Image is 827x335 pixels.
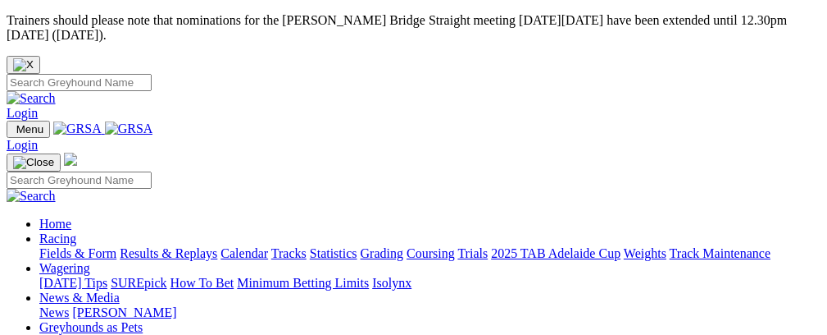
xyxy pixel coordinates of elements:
[170,276,234,290] a: How To Bet
[457,246,488,260] a: Trials
[39,232,76,246] a: Racing
[7,74,152,91] input: Search
[64,153,77,166] img: logo-grsa-white.png
[372,276,411,290] a: Isolynx
[7,172,152,189] input: Search
[39,305,69,319] a: News
[271,246,307,260] a: Tracks
[624,246,666,260] a: Weights
[7,121,50,138] button: Toggle navigation
[105,122,153,136] img: GRSA
[7,56,40,74] button: Close
[39,246,820,261] div: Racing
[361,246,403,260] a: Grading
[491,246,620,260] a: 2025 TAB Adelaide Cup
[72,305,176,319] a: [PERSON_NAME]
[39,320,143,334] a: Greyhounds as Pets
[220,246,268,260] a: Calendar
[39,305,820,320] div: News & Media
[7,106,38,120] a: Login
[39,276,107,290] a: [DATE] Tips
[407,246,455,260] a: Coursing
[16,123,43,135] span: Menu
[39,261,90,275] a: Wagering
[7,13,820,43] p: Trainers should please note that nominations for the [PERSON_NAME] Bridge Straight meeting [DATE]...
[53,122,102,136] img: GRSA
[111,276,166,290] a: SUREpick
[39,276,820,291] div: Wagering
[39,246,116,260] a: Fields & Form
[39,217,71,231] a: Home
[670,246,770,260] a: Track Maintenance
[13,58,34,71] img: X
[13,156,54,169] img: Close
[310,246,357,260] a: Statistics
[7,91,56,106] img: Search
[7,189,56,204] img: Search
[7,138,38,152] a: Login
[7,154,61,172] button: Toggle navigation
[237,276,369,290] a: Minimum Betting Limits
[39,291,120,305] a: News & Media
[120,246,217,260] a: Results & Replays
